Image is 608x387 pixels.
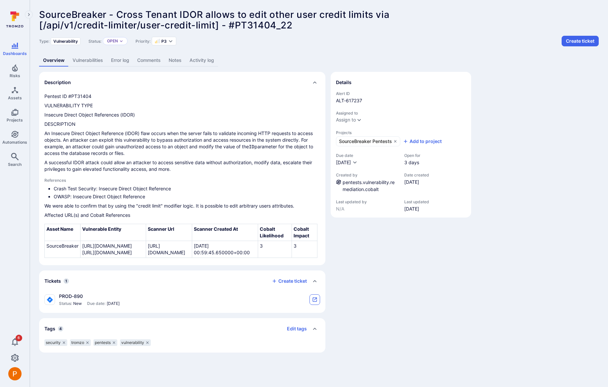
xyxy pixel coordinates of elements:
[39,72,325,93] div: Collapse description
[107,301,120,306] span: [DATE]
[562,36,599,46] button: Create ticket
[336,199,398,204] span: Last updated by
[336,111,466,116] span: Assigned to
[39,54,69,67] a: Overview
[44,325,55,332] h2: Tags
[87,301,105,306] span: Due date:
[73,301,82,306] span: New
[336,159,358,166] button: [DATE]
[249,144,254,149] code: ID
[39,270,325,292] div: Collapse
[336,79,352,86] h2: Details
[54,194,145,199] a: OWASP: Insecure Direct Object Reference
[136,39,150,44] span: Priority:
[336,153,398,158] span: Due date
[70,339,91,346] div: tromzo
[336,160,351,165] span: [DATE]
[336,130,466,135] span: Projects
[39,54,599,67] div: Alert tabs
[39,9,389,20] span: SourceBreaker - Cross Tenant IDOR allows to edit other user credit limits via
[121,340,144,345] span: vulnerability
[82,250,132,255] a: [URL][DOMAIN_NAME]
[336,172,398,177] span: Created by
[336,97,466,104] span: ALT-617237
[404,172,429,177] span: Date created
[2,140,27,145] span: Automations
[44,102,320,109] p: VULNERABILITY TYPE
[404,159,420,166] span: 3 days
[44,278,61,284] h2: Tickets
[95,340,111,345] span: pentests
[148,243,185,255] a: [URL][DOMAIN_NAME]
[7,118,23,122] span: Projects
[8,367,22,380] img: ACg8ocICMCW9Gtmm-eRbQDunRucU07-w0qv-2qX63v-oG-s=s96-c
[343,179,395,192] a: pentests.vulnerability.remediation.cobalt
[339,138,392,145] span: SourceBreaker Pentests
[44,112,320,118] p: Insecure Direct Object References (IDOR)
[88,39,101,44] span: Status:
[93,339,117,346] div: pentests
[120,339,151,346] div: vulnerability
[165,54,186,67] a: Notes
[44,121,320,127] p: DESCRIPTION
[44,339,67,346] div: security
[336,136,400,146] a: SourceBreaker Pentests
[292,224,317,241] th: Cobalt Impact
[39,318,325,339] div: Collapse tags
[51,37,81,45] div: Vulnerability
[336,117,356,122] button: Assign to
[404,206,429,212] span: [DATE]
[54,186,171,191] a: Crash Test Security: Insecure Direct Object Reference
[8,367,22,380] div: Peter Baker
[16,335,22,341] span: 6
[44,130,320,157] p: An Insecure Direct Object Reference (IDOR) flaw occurs when the server fails to validate incoming...
[404,179,429,185] span: [DATE]
[336,206,398,212] span: N/A
[336,153,398,166] div: Due date field
[258,224,292,241] th: Cobalt Likelihood
[59,293,120,300] div: PROD-890
[81,224,146,241] th: Vulnerable Entity
[44,212,320,218] p: Affected URL(s) and Cobalt References
[107,54,133,67] a: Error log
[45,224,81,241] th: Asset Name
[27,12,31,18] i: Expand navigation menu
[357,117,362,122] button: Expand dropdown
[331,72,471,218] section: details card
[44,79,71,86] h2: Description
[404,199,429,204] span: Last updated
[59,301,72,306] span: Status:
[82,243,132,249] a: [URL][DOMAIN_NAME]
[10,73,20,78] span: Risks
[192,224,258,241] th: Scanner Created At
[8,162,22,167] span: Search
[146,224,192,241] th: Scanner Url
[133,54,165,67] a: Comments
[25,11,33,19] button: Expand navigation menu
[8,95,22,100] span: Assets
[282,323,307,334] button: Edit tags
[44,178,320,183] h3: References
[44,93,320,100] p: Pentest ID #PT31404
[336,91,466,96] span: Alert ID
[39,39,49,44] span: Type:
[45,241,81,258] td: SourceBreaker
[44,159,320,172] p: A successful IDOR attack could allow an attacker to access sensitive data without authorization, ...
[71,340,84,345] span: tromzo
[272,278,307,284] button: Create ticket
[186,54,218,67] a: Activity log
[3,51,27,56] span: Dashboards
[64,278,69,284] span: 1
[119,39,123,43] button: Expand dropdown
[168,38,173,44] button: Expand dropdown
[44,203,320,209] p: We were able to confirm that by using the "credit limit" modifier logic. It is possible to edit a...
[403,138,442,145] button: Add to project
[155,38,167,44] button: P3
[69,54,107,67] a: Vulnerabilities
[292,241,317,258] td: 3
[107,38,118,44] button: Open
[404,153,420,158] span: Open for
